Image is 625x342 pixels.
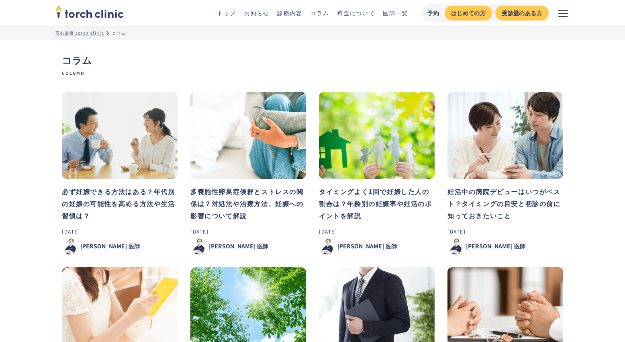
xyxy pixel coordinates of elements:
[62,53,563,76] h1: コラム
[319,185,435,221] h3: タイミングよく1回で妊娠した人の割合は？年齢別の妊娠率や妊活のポイントを解説
[112,30,126,36] div: コラム
[62,92,178,254] a: 必ず妊娠できる方法はある？年代別の妊娠の可能性を高める方法や生活習慣は？[DATE][PERSON_NAME]医師
[62,228,178,235] div: [DATE]
[310,9,329,17] a: コラム
[55,6,124,20] a: home
[217,9,236,17] a: トップ
[55,2,124,20] img: torch clinic
[514,242,525,250] div: 医師
[447,185,563,221] h3: 妊活中の病院デビューはいつがベスト？タイミングの目安と初診の前に知っておきたいこと
[190,185,306,221] h3: 多嚢胞性卵巣症候群とストレスの関係は？対処法や治療方法、妊娠への影響について解説
[209,242,255,250] div: [PERSON_NAME]
[190,92,306,254] a: 多嚢胞性卵巣症候群とストレスの関係は？対処法や治療方法、妊娠への影響について解説[DATE][PERSON_NAME]医師
[129,242,140,250] div: 医師
[447,228,563,235] div: [DATE]
[257,242,268,250] div: 医師
[244,9,269,17] a: お知らせ
[383,9,408,17] a: 医師一覧
[447,92,563,254] a: 妊活中の病院デビューはいつがベスト？タイミングの目安と初診の前に知っておきたいこと[DATE][PERSON_NAME]医師
[427,9,440,17] div: 予約
[55,30,104,36] a: 不妊治療 torch clinic
[62,70,563,76] span: Column
[445,6,492,20] a: はじめての方
[451,9,486,17] div: はじめての方
[337,9,375,17] a: 料金について
[80,242,127,250] div: [PERSON_NAME]
[502,9,542,17] div: 受診歴のある方
[190,228,306,235] div: [DATE]
[277,9,302,17] a: 診療内容
[319,228,435,235] div: [DATE]
[319,92,435,254] a: タイミングよく1回で妊娠した人の割合は？年齢別の妊娠率や妊活のポイントを解説[DATE][PERSON_NAME]医師
[337,242,384,250] div: [PERSON_NAME]
[62,185,178,221] h3: 必ず妊娠できる方法はある？年代別の妊娠の可能性を高める方法や生活習慣は？
[466,242,513,250] div: [PERSON_NAME]
[386,242,397,250] div: 医師
[495,6,549,20] a: 受診歴のある方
